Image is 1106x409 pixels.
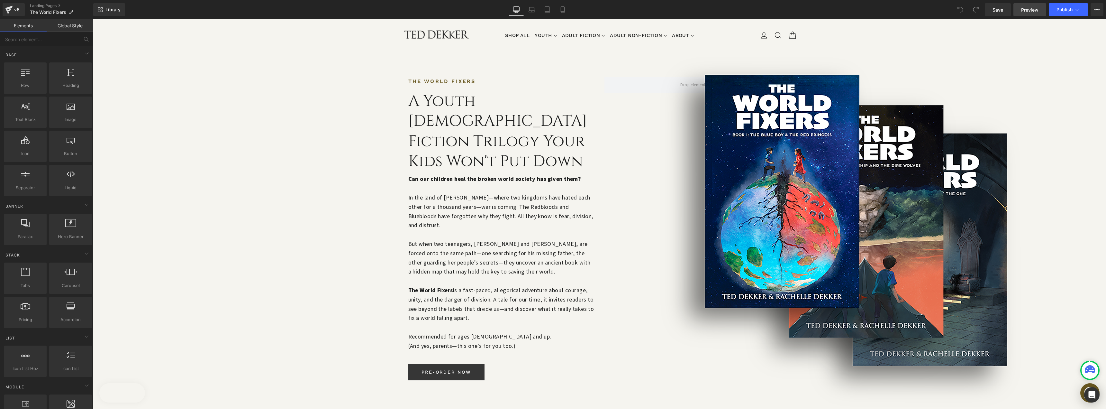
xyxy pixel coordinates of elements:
[105,7,121,13] span: Library
[51,233,90,240] span: Hero Banner
[539,3,555,16] a: Tablet
[3,3,25,16] a: v6
[1084,387,1100,403] div: Open Intercom Messenger
[315,345,392,361] a: Pre-Order Now
[51,150,90,157] span: Button
[6,184,45,191] span: Separator
[329,350,378,356] span: Pre-Order Now
[315,267,502,304] p: is a fast-paced, allegorical adventure about courage, unity, and the danger of division. A tale f...
[993,6,1003,13] span: Save
[524,3,539,16] a: Laptop
[514,9,576,23] a: Adult Non-Fiction
[1056,7,1073,12] span: Publish
[467,9,515,23] a: Adult Fiction
[47,19,93,32] a: Global Style
[30,10,66,15] span: The World Fixers
[93,3,125,16] a: New Library
[1091,3,1103,16] button: More
[311,11,377,22] img: Ted Dekker
[51,82,90,89] span: Heading
[6,116,45,123] span: Text Block
[6,82,45,89] span: Row
[555,3,570,16] a: Mobile
[51,184,90,191] span: Liquid
[315,267,360,275] strong: The World Fixers
[410,9,440,23] a: Shop All
[576,9,603,23] a: About
[6,150,45,157] span: Icon
[51,316,90,323] span: Accordion
[51,116,90,123] span: Image
[6,282,45,289] span: Tabs
[315,72,502,153] h1: A Youth [DEMOGRAPHIC_DATA] Fiction Trilogy Your Kids Won't Put Down
[315,156,488,164] b: Can our children heal the broken world society has given them?
[567,13,953,399] img: dream traveller's game 3 book bundle
[509,3,524,16] a: Desktop
[315,322,502,332] p: (And yes, parents—this one’s for you too.)
[1013,3,1046,16] a: Preview
[410,9,604,23] ul: Primary
[954,3,967,16] button: Undo
[5,203,24,209] span: Banner
[315,58,502,67] div: The World Fixers
[30,3,93,8] a: Landing Pages
[987,364,1007,383] div: Messenger Dummy Widget
[315,174,502,211] p: In the land of [PERSON_NAME]—where two kingdoms have hated each other for a thousand years—war is...
[1021,6,1038,13] span: Preview
[6,316,45,323] span: Pricing
[6,364,52,383] iframe: Button to open loyalty program pop-up
[5,335,16,341] span: List
[969,3,982,16] button: Redo
[13,5,21,14] div: v6
[315,313,502,322] p: Recommended for ages [DEMOGRAPHIC_DATA] and up.
[5,52,17,58] span: Base
[6,365,45,372] span: Icon List Hoz
[6,233,45,240] span: Parallax
[51,365,90,372] span: Icon List
[439,9,466,23] a: Youth
[315,220,502,257] p: But when two teenagers, [PERSON_NAME] and [PERSON_NAME], are forced onto the same path—one search...
[51,282,90,289] span: Carousel
[5,384,25,390] span: Module
[5,252,21,258] span: Stack
[1049,3,1088,16] button: Publish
